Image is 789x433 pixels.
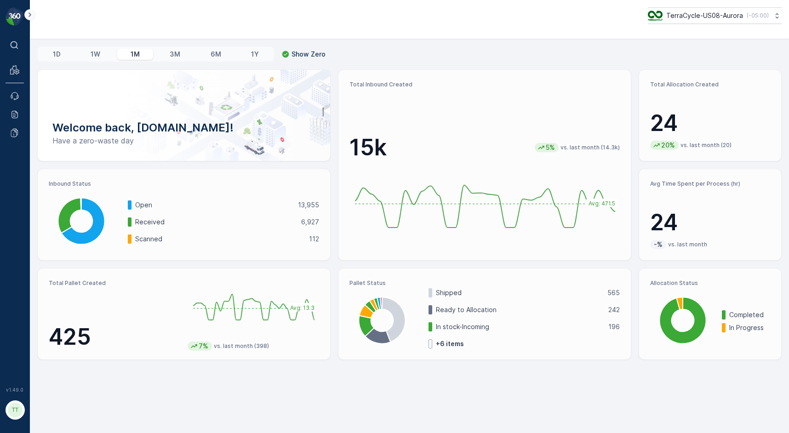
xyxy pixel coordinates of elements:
p: Avg Time Spent per Process (hr) [650,180,770,188]
p: -% [653,240,663,249]
div: TT [8,403,23,417]
p: vs. last month (20) [680,142,732,149]
p: 425 [49,323,180,351]
p: 1W [91,50,100,59]
p: 112 [309,234,319,244]
p: 242 [608,305,620,314]
button: TerraCycle-US08-Aurora(-05:00) [648,7,782,24]
p: Total Pallet Created [49,279,180,287]
p: vs. last month (14.3k) [560,144,620,151]
p: 15k [349,134,387,161]
p: Pallet Status [349,279,620,287]
p: 1M [131,50,140,59]
p: Total Allocation Created [650,81,770,88]
p: Scanned [135,234,303,244]
img: image_ci7OI47.png [648,11,663,21]
p: 565 [607,288,620,297]
p: Completed [729,310,770,319]
span: v 1.49.0 [6,387,24,393]
p: Total Inbound Created [349,81,620,88]
p: vs. last month (398) [214,342,269,350]
p: 24 [650,209,770,236]
p: Open [135,200,292,210]
p: 7% [198,342,209,351]
p: Have a zero-waste day [52,135,315,146]
button: TT [6,394,24,426]
p: Allocation Status [650,279,770,287]
p: 6M [211,50,221,59]
p: 20% [660,141,676,150]
p: ( -05:00 ) [747,12,769,19]
p: 196 [608,322,620,331]
p: 13,955 [298,200,319,210]
p: 24 [650,109,770,137]
p: + 6 items [436,339,464,348]
p: Received [135,217,295,227]
p: In stock-Incoming [436,322,602,331]
p: 1D [53,50,61,59]
img: logo [6,7,24,26]
p: In Progress [729,323,770,332]
p: Ready to Allocation [436,305,602,314]
p: 5% [545,143,556,152]
p: Shipped [436,288,601,297]
p: 6,927 [301,217,319,227]
p: Welcome back, [DOMAIN_NAME]! [52,120,315,135]
p: vs. last month [668,241,707,248]
p: 1Y [251,50,259,59]
p: Show Zero [292,50,326,59]
p: TerraCycle-US08-Aurora [666,11,743,20]
p: Inbound Status [49,180,319,188]
p: 3M [170,50,180,59]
